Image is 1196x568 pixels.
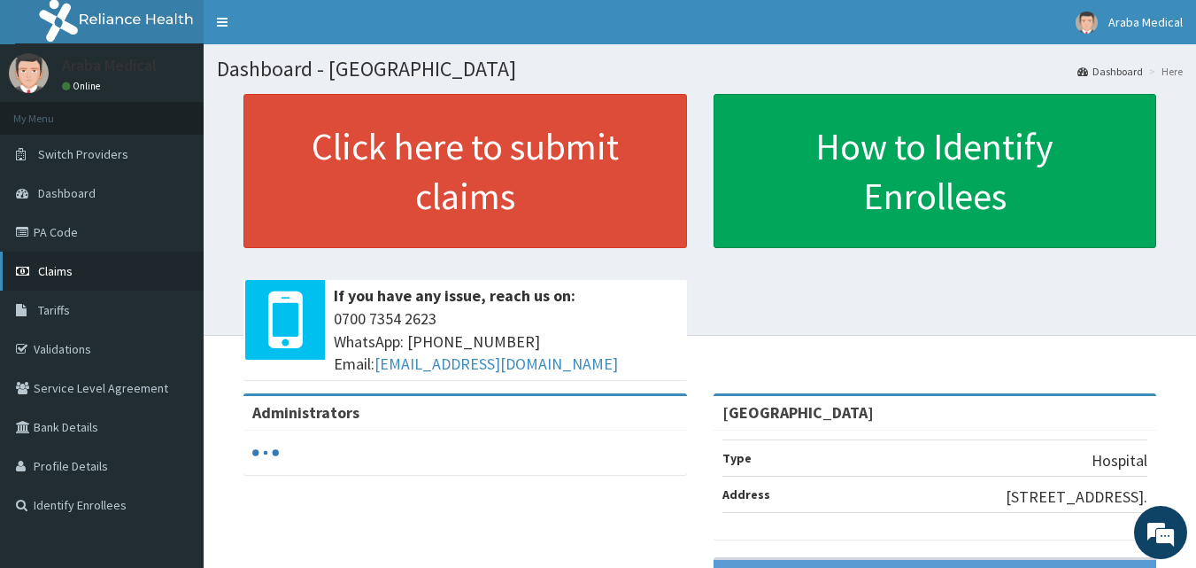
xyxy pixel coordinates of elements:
a: Online [62,80,104,92]
span: Claims [38,263,73,279]
p: Hospital [1092,449,1147,472]
b: Administrators [252,402,359,423]
a: How to Identify Enrollees [714,94,1157,248]
img: User Image [1076,12,1098,34]
p: [STREET_ADDRESS]. [1006,486,1147,509]
b: Address [722,486,770,502]
img: User Image [9,53,49,93]
a: Dashboard [1077,64,1143,79]
div: Chat with us now [92,99,297,122]
span: Tariffs [38,302,70,318]
b: If you have any issue, reach us on: [334,285,575,306]
textarea: Type your message and hit 'Enter' [9,379,337,441]
span: Araba Medical [1108,14,1183,30]
p: Araba Medical [62,58,157,74]
strong: [GEOGRAPHIC_DATA] [722,402,874,423]
b: Type [722,450,752,466]
span: We're online! [103,171,244,350]
svg: audio-loading [252,440,279,466]
h1: Dashboard - [GEOGRAPHIC_DATA] [217,58,1183,81]
span: 0700 7354 2623 WhatsApp: [PHONE_NUMBER] Email: [334,307,678,376]
li: Here [1145,64,1183,79]
a: Click here to submit claims [243,94,687,248]
span: Switch Providers [38,146,128,162]
div: Minimize live chat window [290,9,333,51]
img: d_794563401_company_1708531726252_794563401 [33,89,72,133]
a: [EMAIL_ADDRESS][DOMAIN_NAME] [374,354,618,374]
span: Dashboard [38,185,96,201]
